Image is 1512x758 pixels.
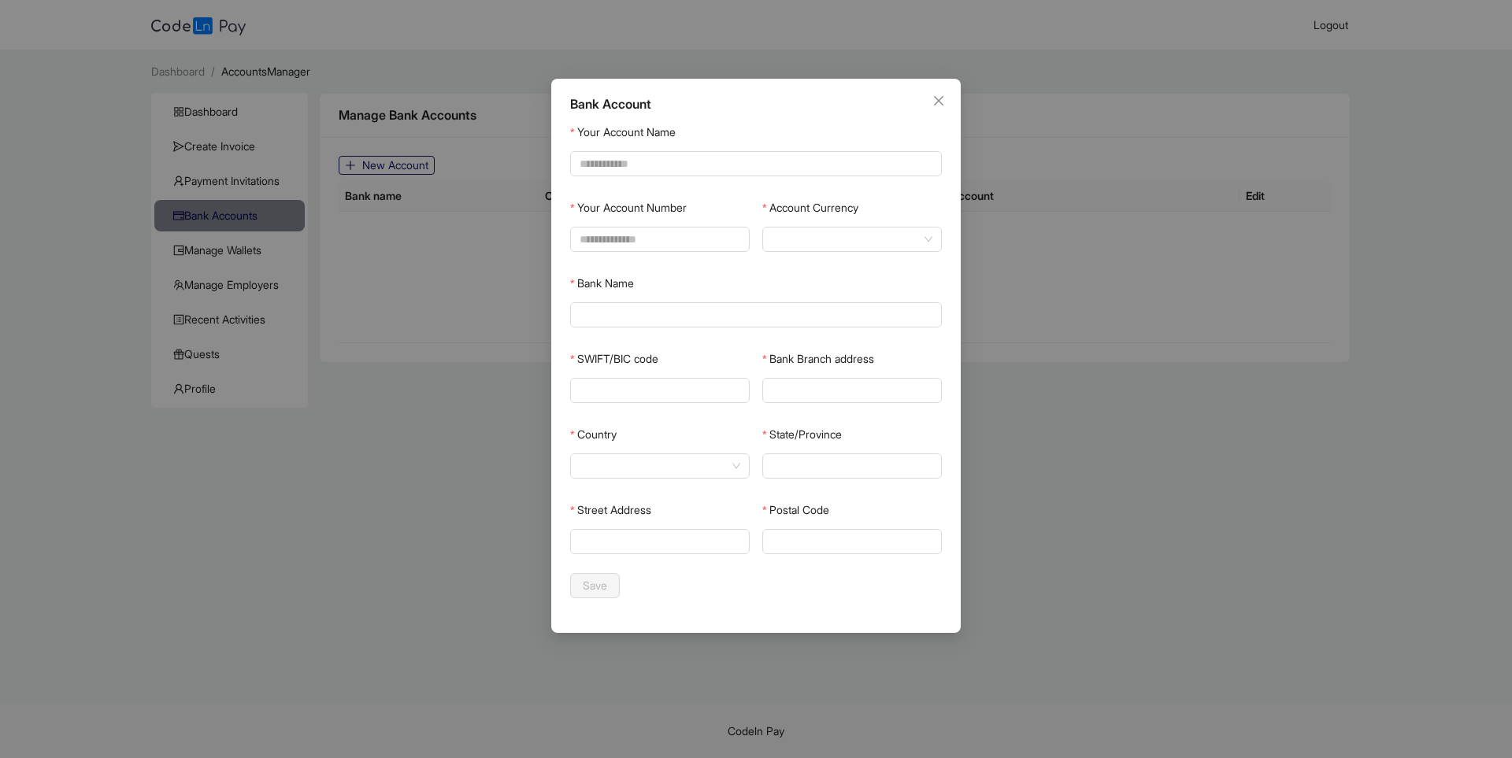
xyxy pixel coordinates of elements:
span: close [932,94,945,107]
label: Your Account Number [570,195,687,220]
label: Your Account Name [570,120,676,145]
input: Postal Code [772,533,929,550]
button: Close [930,92,947,109]
label: Bank Name [570,271,634,296]
input: Your Account Name [580,155,929,172]
input: State/Province [772,457,929,475]
label: Postal Code [762,497,829,523]
label: State/Province [762,422,842,447]
button: Save [570,573,620,598]
label: Country [570,422,617,447]
input: Bank Name [580,306,929,324]
input: Your Account Number [580,231,737,248]
label: SWIFT/BIC code [570,346,658,372]
div: Bank Account [570,94,942,113]
label: Bank Branch address [762,346,874,372]
input: SWIFT/BIC code [580,382,737,399]
input: Street Address [580,533,737,550]
label: Account Currency [762,195,858,220]
span: Save [583,577,607,594]
label: Street Address [570,497,651,523]
input: Bank Branch address [772,382,929,399]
